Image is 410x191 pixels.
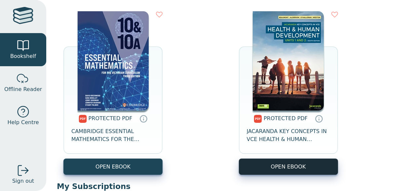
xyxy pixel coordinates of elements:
span: Sign out [12,177,34,185]
img: pdf.svg [254,115,262,123]
a: Protected PDFs cannot be printed, copied or shared. They can be accessed online through Education... [315,115,323,122]
a: OPEN EBOOK [239,159,338,175]
a: Protected PDFs cannot be printed, copied or shared. They can be accessed online through Education... [139,115,147,122]
span: Offline Reader [4,85,42,93]
img: bbedf1c5-5c8e-4c9d-9286-b7781b5448a4.jpg [253,11,324,111]
span: PROTECTED PDF [89,115,132,121]
img: pdf.svg [79,115,87,123]
span: PROTECTED PDF [264,115,308,121]
a: OPEN EBOOK [63,159,163,175]
span: CAMBRIDGE ESSENTIAL MATHEMATICS FOR THE VICTORIAN CURRICULUM YEAR 10&10A 3E [71,127,155,143]
img: bcb24764-8f6d-4c77-893a-cd8db92de464.jpg [78,11,149,111]
span: Help Centre [7,119,39,126]
span: JACARANDA KEY CONCEPTS IN VCE HEALTH & HUMAN DEVELOPMENT UNITS 1&2 PRINT & LEARNON EBOOK 8E [247,127,330,143]
span: Bookshelf [10,52,36,60]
